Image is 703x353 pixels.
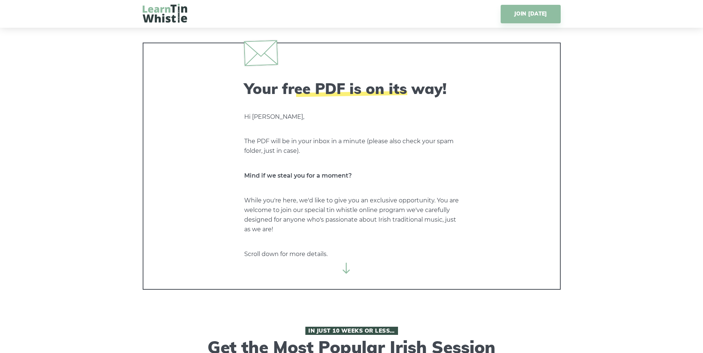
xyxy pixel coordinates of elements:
[501,5,560,23] a: JOIN [DATE]
[244,80,459,97] h2: Your free PDF is on its way!
[243,40,278,66] img: envelope.svg
[244,137,459,156] p: The PDF will be in your inbox in a minute (please also check your spam folder, just in case).
[305,327,398,335] span: In Just 10 Weeks or Less…
[143,4,187,23] img: LearnTinWhistle.com
[244,249,459,259] p: Scroll down for more details.
[244,112,459,122] p: Hi [PERSON_NAME],
[244,172,352,179] strong: Mind if we steal you for a moment?
[244,196,459,234] p: While you're here, we'd like to give you an exclusive opportunity. You are welcome to join our sp...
